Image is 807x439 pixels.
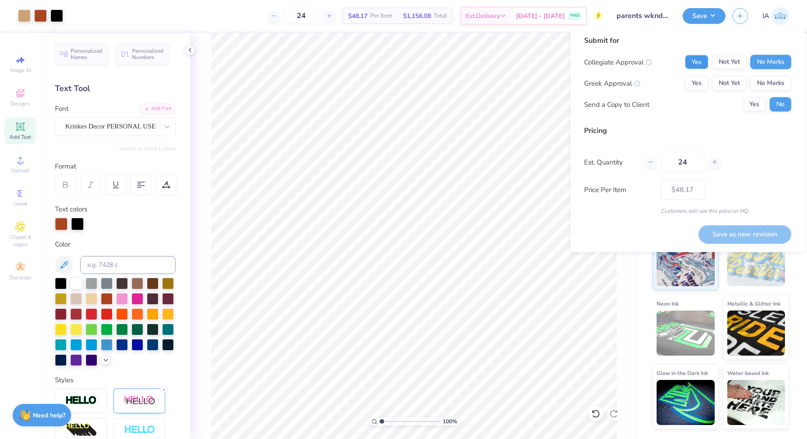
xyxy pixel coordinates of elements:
[743,97,766,112] button: Yes
[584,184,654,195] label: Price Per Item
[584,125,791,136] div: Pricing
[584,99,649,110] div: Send a Copy to Client
[284,8,319,24] input: – –
[727,368,769,378] span: Water based Ink
[119,145,176,152] button: Switch to Greek Letters
[11,167,29,174] span: Upload
[132,48,164,60] span: Personalized Numbers
[33,411,65,420] strong: Need help?
[10,100,30,107] span: Designs
[124,395,155,407] img: Shadow
[55,204,87,215] label: Text colors
[124,425,155,435] img: Negative Space
[9,274,31,281] span: Decorate
[750,55,791,69] button: No Marks
[55,239,176,250] div: Color
[140,104,176,114] div: Add Font
[584,35,791,46] div: Submit for
[584,157,638,167] label: Est. Quantity
[762,7,789,25] a: IA
[727,380,785,425] img: Water based Ink
[55,104,68,114] label: Font
[55,161,177,172] div: Format
[610,7,676,25] input: Untitled Design
[683,8,725,24] button: Save
[712,55,747,69] button: Not Yet
[9,133,31,141] span: Add Text
[71,48,103,60] span: Personalized Names
[570,13,580,19] span: FREE
[750,76,791,91] button: No Marks
[657,241,715,286] img: Standard
[65,395,97,406] img: Stroke
[727,311,785,356] img: Metallic & Glitter Ink
[348,11,367,21] span: $48.17
[466,11,500,21] span: Est. Delivery
[5,233,36,248] span: Clipart & logos
[584,57,652,67] div: Collegiate Approval
[712,76,747,91] button: Not Yet
[403,11,431,21] span: $1,156.08
[434,11,447,21] span: Total
[584,207,791,215] div: Customers will see this price on HQ.
[65,423,97,437] img: 3d Illusion
[770,97,791,112] button: No
[657,299,679,308] span: Neon Ink
[762,11,769,21] span: IA
[14,200,27,207] span: Greek
[727,241,785,286] img: Puff Ink
[661,152,704,173] input: – –
[657,311,715,356] img: Neon Ink
[516,11,565,21] span: [DATE] - [DATE]
[443,417,457,425] span: 100 %
[55,82,176,95] div: Text Tool
[584,78,640,88] div: Greek Approval
[370,11,392,21] span: Per Item
[657,380,715,425] img: Glow in the Dark Ink
[685,76,708,91] button: Yes
[657,368,708,378] span: Glow in the Dark Ink
[727,299,780,308] span: Metallic & Glitter Ink
[55,375,176,385] div: Styles
[771,7,789,25] img: Inna Akselrud
[10,67,31,74] span: Image AI
[685,55,708,69] button: Yes
[80,256,176,274] input: e.g. 7428 c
